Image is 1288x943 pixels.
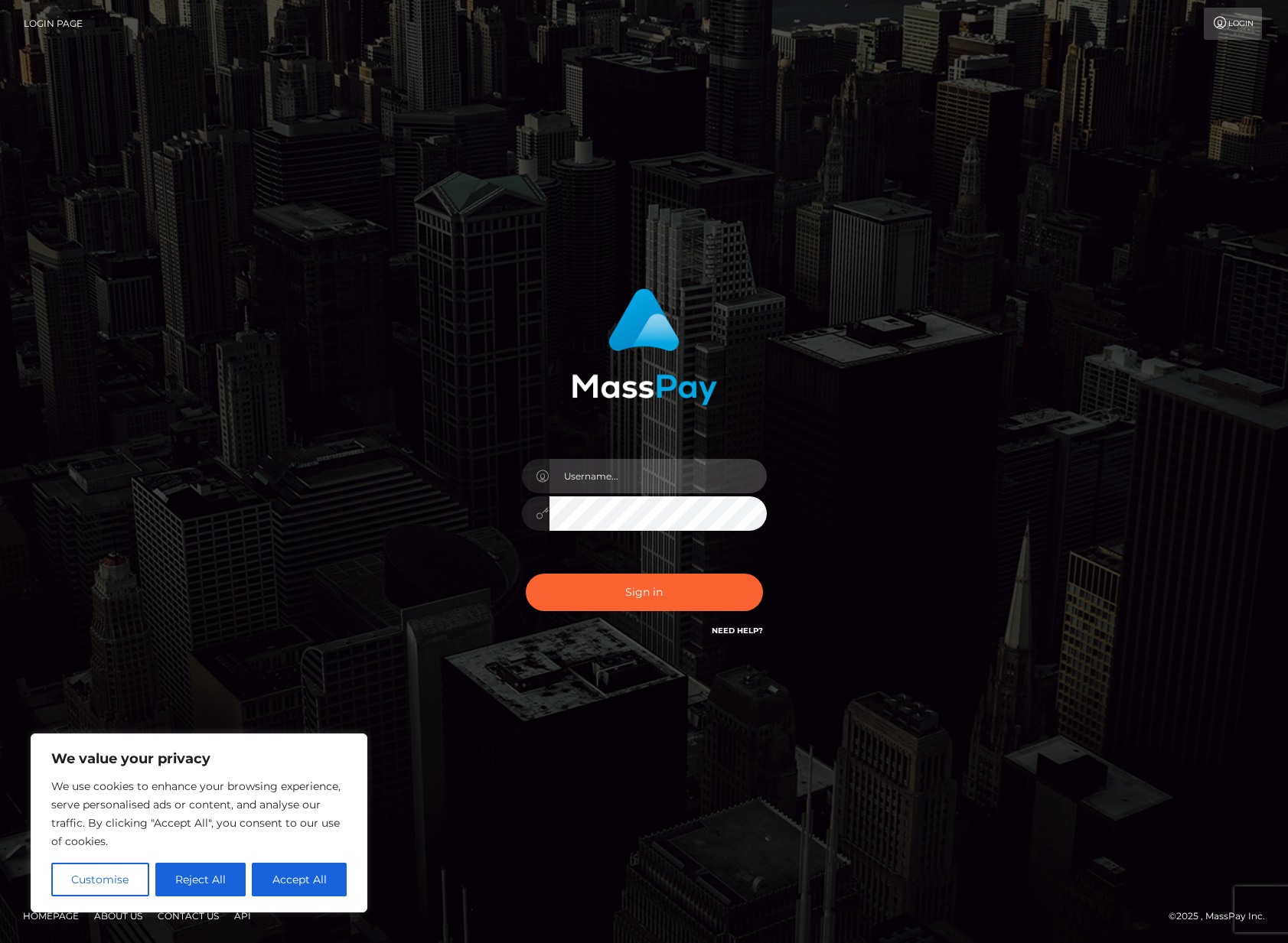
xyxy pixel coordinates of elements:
[1204,8,1262,40] a: Login
[712,626,763,636] a: Need Help?
[152,904,225,928] a: Contact Us
[31,733,367,912] div: We value your privacy
[228,904,257,928] a: API
[88,904,148,928] a: About Us
[572,288,717,405] img: MassPay Login
[155,863,246,896] button: Reject All
[51,777,347,850] p: We use cookies to enhance your browsing experience, serve personalised ads or content, and analys...
[526,574,763,611] button: Sign in
[252,863,347,896] button: Accept All
[51,750,347,768] p: We value your privacy
[1169,908,1277,925] div: © 2025 , MassPay Inc.
[17,904,85,928] a: Homepage
[24,8,83,40] a: Login Page
[51,863,149,896] button: Customise
[549,459,767,493] input: Username...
